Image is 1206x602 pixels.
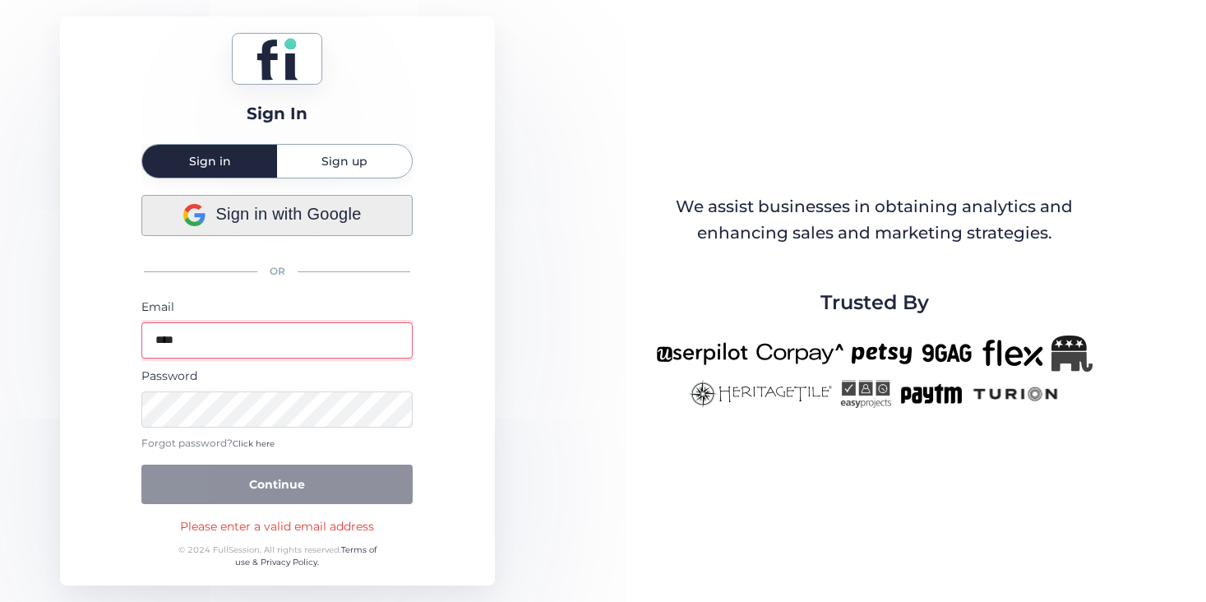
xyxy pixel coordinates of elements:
[141,465,413,504] button: Continue
[971,380,1060,408] img: turion-new.png
[235,544,377,568] a: Terms of use & Privacy Policy.
[141,367,413,385] div: Password
[756,336,843,372] img: corpay-new.png
[658,194,1092,246] div: We assist businesses in obtaining analytics and enhancing sales and marketing strategies.
[247,101,307,127] div: Sign In
[189,155,231,167] span: Sign in
[180,517,374,535] div: Please enter a valid email address
[141,436,413,451] div: Forgot password?
[840,380,891,408] img: easyprojects-new.png
[656,336,748,372] img: userpilot-new.png
[852,336,912,372] img: petsy-new.png
[820,287,929,318] span: Trusted By
[233,438,275,449] span: Click here
[171,544,384,569] div: © 2024 FullSession. All rights reserved.
[689,380,832,408] img: heritagetile-new.png
[141,298,413,316] div: Email
[321,155,367,167] span: Sign up
[1051,336,1093,372] img: Republicanlogo-bw.png
[982,336,1043,372] img: flex-new.png
[141,254,413,289] div: OR
[920,336,974,372] img: 9gag-new.png
[215,201,361,227] span: Sign in with Google
[899,380,963,408] img: paytm-new.png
